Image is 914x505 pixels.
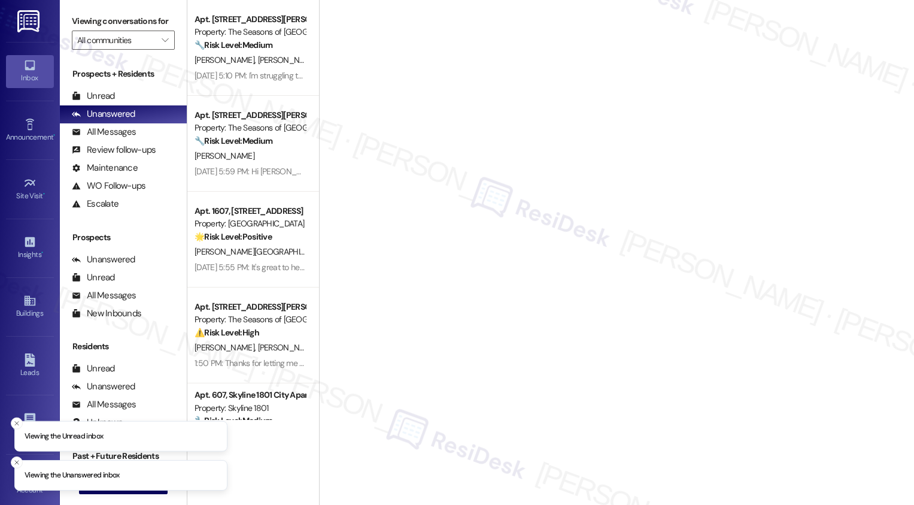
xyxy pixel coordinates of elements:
div: Apt. [STREET_ADDRESS][PERSON_NAME] [195,301,305,313]
div: New Inbounds [72,307,141,320]
strong: ⚠️ Risk Level: High [195,327,259,338]
span: • [53,131,55,140]
span: [PERSON_NAME] [195,55,258,65]
div: Apt. [STREET_ADDRESS][PERSON_NAME] [195,13,305,26]
strong: 🌟 Risk Level: Positive [195,231,272,242]
div: Residents [60,340,187,353]
a: Templates • [6,409,54,441]
strong: 🔧 Risk Level: Medium [195,135,272,146]
p: Viewing the Unanswered inbox [25,470,120,481]
span: [PERSON_NAME] [257,342,317,353]
i:  [162,35,168,45]
label: Viewing conversations for [72,12,175,31]
div: Property: The Seasons of [GEOGRAPHIC_DATA] [195,26,305,38]
span: • [43,190,45,198]
div: All Messages [72,126,136,138]
div: All Messages [72,289,136,302]
a: Inbox [6,55,54,87]
div: Unread [72,271,115,284]
strong: 🔧 Risk Level: Medium [195,415,272,426]
div: Unread [72,90,115,102]
a: Insights • [6,232,54,264]
span: [PERSON_NAME][GEOGRAPHIC_DATA] [195,246,330,257]
span: [PERSON_NAME] [195,342,258,353]
div: Unanswered [72,380,135,393]
button: Close toast [11,417,23,429]
a: Buildings [6,291,54,323]
div: Property: The Seasons of [GEOGRAPHIC_DATA] [195,313,305,326]
div: Property: Skyline 1801 [195,402,305,415]
div: All Messages [72,398,136,411]
div: Apt. [STREET_ADDRESS][PERSON_NAME] [195,109,305,122]
button: Close toast [11,456,23,468]
div: Unread [72,362,115,375]
div: Maintenance [72,162,138,174]
div: [DATE] 5:10 PM: I'm struggling to see the relevance. Would that have an influence on your respons... [195,70,792,81]
strong: 🔧 Risk Level: Medium [195,40,272,50]
div: Unanswered [72,253,135,266]
input: All communities [77,31,156,50]
a: Site Visit • [6,173,54,205]
div: Escalate [72,198,119,210]
div: Property: [GEOGRAPHIC_DATA] [195,217,305,230]
div: Prospects + Residents [60,68,187,80]
span: [PERSON_NAME] [195,150,254,161]
div: WO Follow-ups [72,180,145,192]
img: ResiDesk Logo [17,10,42,32]
div: Review follow-ups [72,144,156,156]
span: • [41,249,43,257]
div: Apt. 1607, [STREET_ADDRESS] [195,205,305,217]
div: Property: The Seasons of [GEOGRAPHIC_DATA] [195,122,305,134]
div: Apt. 607, Skyline 1801 City Apartments [195,389,305,401]
p: Viewing the Unread inbox [25,431,103,442]
div: Prospects [60,231,187,244]
div: Unanswered [72,108,135,120]
span: [PERSON_NAME] [257,55,321,65]
a: Leads [6,350,54,382]
a: Account [6,467,54,500]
